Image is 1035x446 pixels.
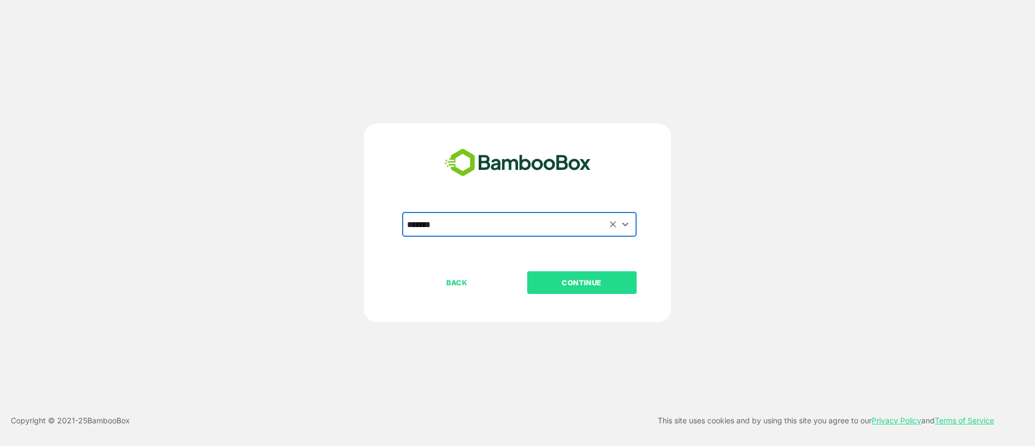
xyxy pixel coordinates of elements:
[528,277,636,289] p: CONTINUE
[439,145,597,181] img: bamboobox
[658,414,994,427] p: This site uses cookies and by using this site you agree to our and
[618,217,633,231] button: Open
[872,416,921,425] a: Privacy Policy
[403,277,511,289] p: BACK
[11,414,130,427] p: Copyright © 2021- 25 BambooBox
[607,218,619,230] button: Clear
[527,271,637,294] button: CONTINUE
[402,271,512,294] button: BACK
[935,416,994,425] a: Terms of Service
